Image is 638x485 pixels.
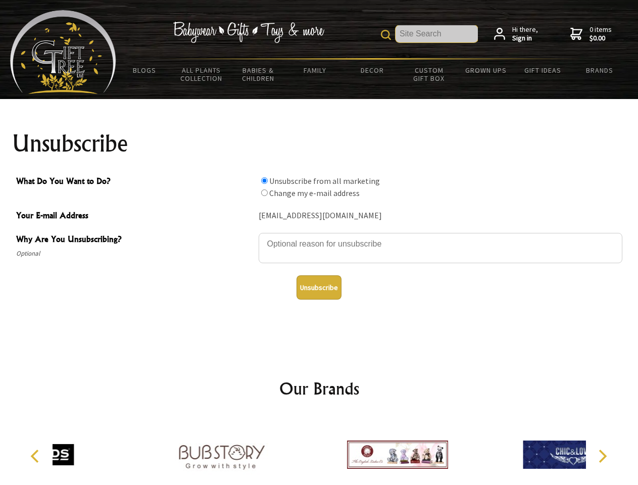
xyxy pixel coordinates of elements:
h2: Our Brands [20,376,618,401]
span: What Do You Want to Do? [16,175,254,189]
a: All Plants Collection [173,60,230,89]
label: Unsubscribe from all marketing [269,176,380,186]
a: Grown Ups [457,60,514,81]
input: What Do You Want to Do? [261,189,268,196]
a: Family [287,60,344,81]
input: Site Search [396,25,478,42]
strong: $0.00 [590,34,612,43]
input: What Do You Want to Do? [261,177,268,184]
a: Decor [343,60,401,81]
a: 0 items$0.00 [570,25,612,43]
img: Babywear - Gifts - Toys & more [173,22,324,43]
textarea: Why Are You Unsubscribing? [259,233,622,263]
img: Babyware - Gifts - Toys and more... [10,10,116,94]
a: Hi there,Sign in [494,25,538,43]
span: Hi there, [512,25,538,43]
span: Optional [16,248,254,260]
a: Brands [571,60,628,81]
span: 0 items [590,25,612,43]
a: Gift Ideas [514,60,571,81]
button: Unsubscribe [297,275,341,300]
div: [EMAIL_ADDRESS][DOMAIN_NAME] [259,208,622,224]
button: Previous [25,445,47,467]
button: Next [591,445,613,467]
span: Your E-mail Address [16,209,254,224]
strong: Sign in [512,34,538,43]
a: BLOGS [116,60,173,81]
span: Why Are You Unsubscribing? [16,233,254,248]
a: Babies & Children [230,60,287,89]
a: Custom Gift Box [401,60,458,89]
label: Change my e-mail address [269,188,360,198]
h1: Unsubscribe [12,131,626,156]
img: product search [381,30,391,40]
